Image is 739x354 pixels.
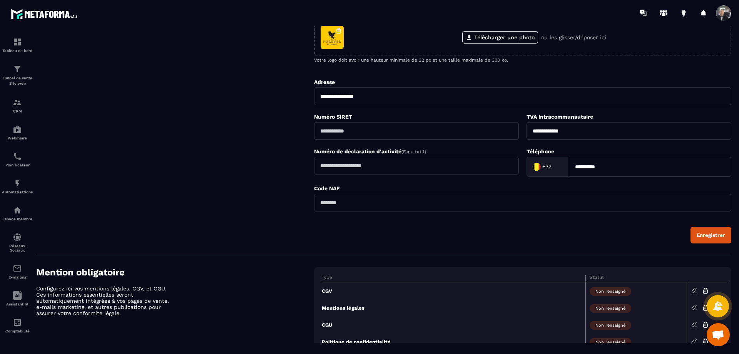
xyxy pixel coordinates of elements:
p: ou les glisser/déposer ici [541,34,606,40]
a: formationformationCRM [2,92,33,119]
button: Enregistrer [691,227,731,243]
td: CGV [322,282,585,300]
img: formation [13,37,22,47]
a: emailemailE-mailing [2,258,33,285]
span: Non renseigné [590,304,631,313]
p: Webinaire [2,136,33,140]
a: Assistant IA [2,285,33,312]
span: Non renseigné [590,338,631,347]
input: Search for option [553,161,561,173]
p: Configurez ici vos mentions légales, CGV, et CGU. Ces informations essentielles seront automatiqu... [36,285,171,316]
p: Assistant IA [2,302,33,306]
label: Téléphone [527,148,554,154]
label: Adresse [314,79,335,85]
p: Tableau de bord [2,49,33,53]
div: Search for option [527,157,569,177]
div: Enregistrer [697,232,725,238]
a: formationformationTunnel de vente Site web [2,59,33,92]
a: automationsautomationsWebinaire [2,119,33,146]
img: accountant [13,318,22,327]
td: Politique de confidentialité [322,333,585,350]
img: formation [13,98,22,107]
h4: Mention obligatoire [36,267,314,278]
p: E-mailing [2,275,33,279]
a: automationsautomationsEspace membre [2,200,33,227]
a: accountantaccountantComptabilité [2,312,33,339]
div: Ouvrir le chat [707,323,730,346]
img: automations [13,125,22,134]
img: logo [11,7,80,21]
p: Comptabilité [2,329,33,333]
span: Non renseigné [590,287,631,296]
span: +32 [542,163,552,171]
a: schedulerschedulerPlanificateur [2,146,33,173]
th: Statut [585,275,687,282]
label: TVA Intracommunautaire [527,114,593,120]
img: email [13,264,22,273]
img: Country Flag [529,159,544,174]
a: formationformationTableau de bord [2,32,33,59]
img: scheduler [13,152,22,161]
label: Numéro SIRET [314,114,352,120]
img: social-network [13,233,22,242]
label: Télécharger une photo [462,31,538,44]
p: Votre logo doit avoir une hauteur minimale de 32 px et une taille maximale de 300 ko. [314,57,731,63]
p: Tunnel de vente Site web [2,75,33,86]
span: (Facultatif) [401,149,426,154]
p: CRM [2,109,33,113]
p: Automatisations [2,190,33,194]
p: Planificateur [2,163,33,167]
a: automationsautomationsAutomatisations [2,173,33,200]
p: Espace membre [2,217,33,221]
img: automations [13,179,22,188]
img: formation [13,64,22,74]
img: automations [13,206,22,215]
label: Numéro de déclaration d'activité [314,148,426,154]
td: CGU [322,316,585,333]
span: Non renseigné [590,321,631,330]
td: Mentions légales [322,299,585,316]
a: social-networksocial-networkRéseaux Sociaux [2,227,33,258]
p: Réseaux Sociaux [2,244,33,252]
th: Type [322,275,585,282]
label: Code NAF [314,185,340,191]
